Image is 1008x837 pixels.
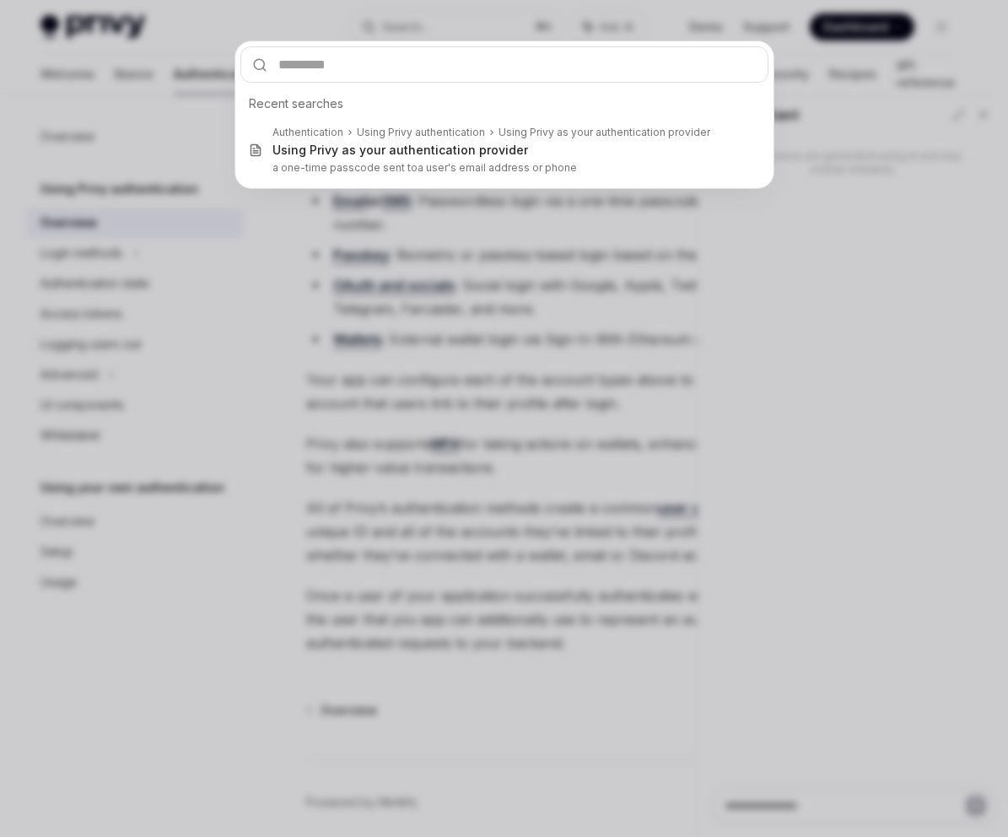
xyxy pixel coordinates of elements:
[499,126,710,139] div: Using Privy as your authentication provider
[272,161,733,175] p: a one-time passcode sent to 's email address or phone
[272,143,528,158] div: Using Privy as your authentication provider
[418,161,448,174] b: a user
[249,95,343,112] span: Recent searches
[357,126,485,139] div: Using Privy authentication
[272,126,343,139] div: Authentication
